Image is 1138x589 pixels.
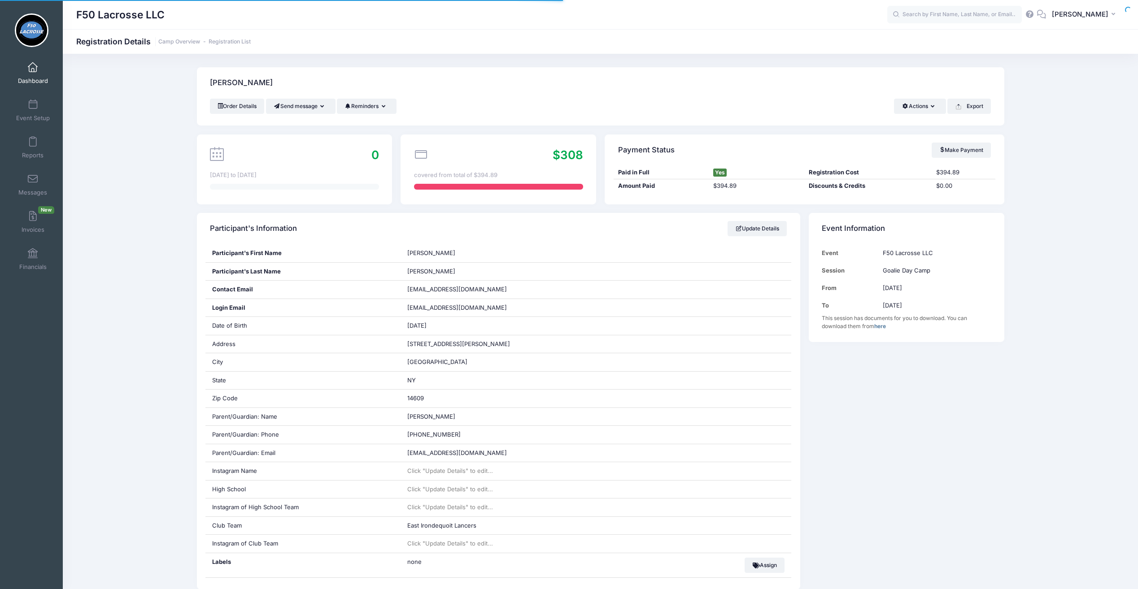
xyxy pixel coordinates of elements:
div: Address [205,335,401,353]
td: [DATE] [878,279,991,297]
div: Registration Cost [804,168,932,177]
a: Financials [12,243,54,275]
div: $0.00 [932,182,995,191]
h1: F50 Lacrosse LLC [76,4,165,25]
span: [PERSON_NAME] [1052,9,1108,19]
button: Reminders [337,99,397,114]
div: Instagram of Club Team [205,535,401,553]
span: [DATE] [407,322,427,329]
span: Reports [22,152,44,159]
span: Click "Update Details" to edit... [407,485,493,493]
td: Event [822,244,878,262]
div: [DATE] to [DATE] [210,171,379,180]
div: Instagram Name [205,462,401,480]
div: Contact Email [205,281,401,299]
h4: Event Information [822,216,885,242]
a: here [874,323,886,329]
h4: Participant's Information [210,216,297,242]
span: [PERSON_NAME] [407,413,455,420]
span: 0 [371,148,379,162]
div: $394.89 [932,168,995,177]
span: New [38,206,54,214]
a: Registration List [209,39,251,45]
button: Send message [266,99,336,114]
span: Financials [19,263,47,271]
span: Invoices [22,226,44,234]
a: Dashboard [12,57,54,89]
a: Reports [12,132,54,163]
div: covered from total of $394.89 [414,171,583,180]
a: Camp Overview [158,39,200,45]
h4: [PERSON_NAME] [210,70,273,96]
span: 14609 [407,394,424,402]
td: F50 Lacrosse LLC [878,244,991,262]
div: Club Team [205,517,401,535]
span: Click "Update Details" to edit... [407,540,493,547]
span: Event Setup [16,114,50,122]
div: City [205,353,401,371]
span: Yes [713,169,727,177]
span: Click "Update Details" to edit... [407,467,493,474]
span: [EMAIL_ADDRESS][DOMAIN_NAME] [407,449,507,456]
td: From [822,279,878,297]
img: F50 Lacrosse LLC [15,13,48,47]
td: To [822,297,878,314]
div: This session has documents for you to download. You can download them from [822,314,991,330]
h4: Payment Status [618,137,675,163]
span: NY [407,377,416,384]
span: Messages [18,189,47,196]
span: Click "Update Details" to edit... [407,503,493,511]
a: Event Setup [12,95,54,126]
span: [EMAIL_ADDRESS][DOMAIN_NAME] [407,286,507,293]
div: Zip Code [205,390,401,407]
h1: Registration Details [76,37,251,46]
button: Export [947,99,991,114]
a: InvoicesNew [12,206,54,238]
span: East Irondequoit Lancers [407,522,476,529]
div: Paid in Full [614,168,709,177]
span: Dashboard [18,77,48,85]
div: Participant's Last Name [205,263,401,281]
span: [PERSON_NAME] [407,268,455,275]
div: Discounts & Credits [804,182,932,191]
a: Order Details [210,99,265,114]
div: $394.89 [709,182,805,191]
div: Parent/Guardian: Name [205,408,401,426]
a: Update Details [728,221,787,236]
div: Amount Paid [614,182,709,191]
span: [GEOGRAPHIC_DATA] [407,358,467,365]
span: none [407,558,519,567]
div: Login Email [205,299,401,317]
button: Assign [745,558,785,573]
span: [STREET_ADDRESS][PERSON_NAME] [407,340,510,347]
input: Search by First Name, Last Name, or Email... [887,6,1022,24]
td: Session [822,262,878,279]
td: [DATE] [878,297,991,314]
a: Make Payment [932,143,991,158]
div: Labels [205,553,401,577]
span: $308 [553,148,583,162]
div: High School [205,481,401,498]
div: Parent/Guardian: Email [205,444,401,462]
span: [PERSON_NAME] [407,249,455,256]
span: [PHONE_NUMBER] [407,431,461,438]
span: [EMAIL_ADDRESS][DOMAIN_NAME] [407,303,519,312]
button: [PERSON_NAME] [1046,4,1125,25]
div: Date of Birth [205,317,401,335]
div: Participant's First Name [205,244,401,262]
td: Goalie Day Camp [878,262,991,279]
a: Messages [12,169,54,200]
div: Parent/Guardian: Phone [205,426,401,444]
div: Instagram of High School Team [205,498,401,516]
div: State [205,372,401,390]
button: Actions [894,99,946,114]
